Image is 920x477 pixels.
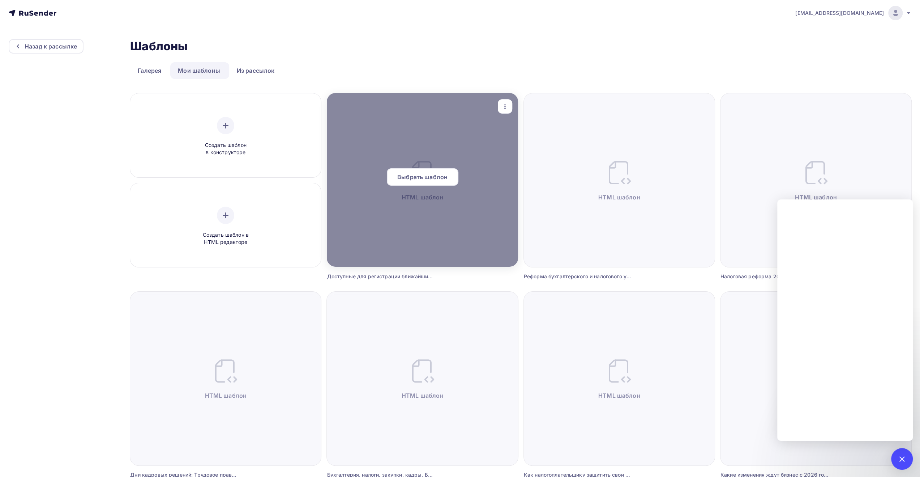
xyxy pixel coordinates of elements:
[524,273,632,280] div: Реформа бухгалтерского и налогового учета. Выездные семинары в гг. Сочи и [PERSON_NAME] с прожива...
[229,62,282,79] a: Из рассылок
[402,391,444,400] span: HTML шаблон
[191,231,260,246] span: Создать шаблон в HTML редакторе
[598,193,640,202] span: HTML шаблон
[397,173,448,181] span: Выбрать шаблон
[170,62,228,79] a: Мои шаблоны
[720,273,829,280] div: Налоговая реформа 2026. Готовимся к изменениям
[795,6,911,20] a: [EMAIL_ADDRESS][DOMAIN_NAME]
[25,42,77,51] div: Назад к рассылке
[795,9,884,17] span: [EMAIL_ADDRESS][DOMAIN_NAME]
[130,39,188,54] h2: Шаблоны
[795,193,837,202] span: HTML шаблон
[327,273,435,280] div: Доступные для регистрации ближайшие мероприятия 2025 года
[205,391,247,400] span: HTML шаблон
[130,62,169,79] a: Галерея
[191,142,260,156] span: Создать шаблон в конструкторе
[598,391,640,400] span: HTML шаблон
